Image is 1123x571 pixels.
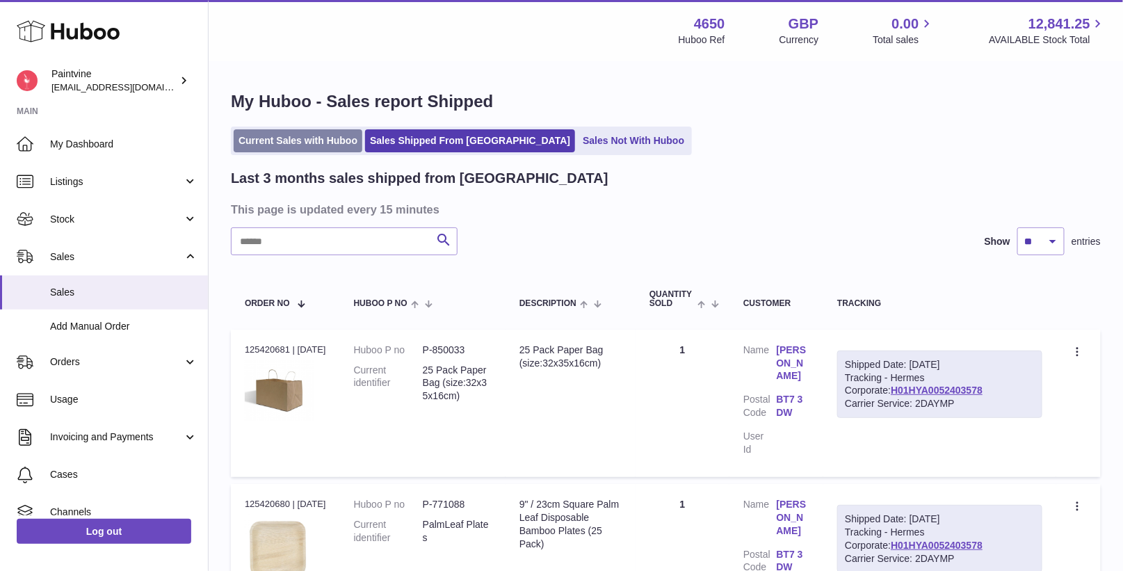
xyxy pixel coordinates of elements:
[50,175,183,188] span: Listings
[1028,15,1090,33] span: 12,841.25
[649,290,694,308] span: Quantity Sold
[694,15,725,33] strong: 4650
[354,299,407,308] span: Huboo P no
[989,15,1106,47] a: 12,841.25 AVAILABLE Stock Total
[845,358,1035,371] div: Shipped Date: [DATE]
[845,513,1035,526] div: Shipped Date: [DATE]
[845,552,1035,565] div: Carrier Service: 2DAYMP
[51,81,204,93] span: [EMAIL_ADDRESS][DOMAIN_NAME]
[777,393,810,419] a: BT7 3DW
[50,138,197,151] span: My Dashboard
[743,393,777,423] dt: Postal Code
[245,498,326,510] div: 125420680 | [DATE]
[873,15,935,47] a: 0.00 Total sales
[837,299,1042,308] div: Tracking
[50,213,183,226] span: Stock
[231,202,1097,217] h3: This page is updated every 15 minutes
[50,506,197,519] span: Channels
[245,299,290,308] span: Order No
[231,169,608,188] h2: Last 3 months sales shipped from [GEOGRAPHIC_DATA]
[891,540,983,551] a: H01HYA0052403578
[985,235,1010,248] label: Show
[234,129,362,152] a: Current Sales with Huboo
[423,364,492,403] dd: 25 Pack Paper Bag (size:32x35x16cm)
[17,70,38,91] img: euan@paintvine.co.uk
[354,498,423,511] dt: Huboo P no
[1072,235,1101,248] span: entries
[50,393,197,406] span: Usage
[679,33,725,47] div: Huboo Ref
[837,351,1042,419] div: Tracking - Hermes Corporate:
[873,33,935,47] span: Total sales
[519,344,622,370] div: 25 Pack Paper Bag (size:32x35x16cm)
[779,33,819,47] div: Currency
[777,344,810,383] a: [PERSON_NAME]
[354,344,423,357] dt: Huboo P no
[50,286,197,299] span: Sales
[17,519,191,544] a: Log out
[50,431,183,444] span: Invoicing and Payments
[423,518,492,545] dd: PalmLeaf Plates
[423,344,492,357] dd: P-850033
[743,498,777,541] dt: Name
[245,360,314,421] img: 1693934207.png
[50,355,183,369] span: Orders
[789,15,818,33] strong: GBP
[50,250,183,264] span: Sales
[989,33,1106,47] span: AVAILABLE Stock Total
[51,67,177,94] div: Paintvine
[743,430,777,456] dt: User Id
[845,397,1035,410] div: Carrier Service: 2DAYMP
[354,364,423,403] dt: Current identifier
[636,330,729,477] td: 1
[50,468,197,481] span: Cases
[50,320,197,333] span: Add Manual Order
[743,299,809,308] div: Customer
[365,129,575,152] a: Sales Shipped From [GEOGRAPHIC_DATA]
[777,498,810,538] a: [PERSON_NAME]
[891,385,983,396] a: H01HYA0052403578
[354,518,423,545] dt: Current identifier
[245,344,326,356] div: 125420681 | [DATE]
[743,344,777,387] dt: Name
[519,299,576,308] span: Description
[519,498,622,551] div: 9" / 23cm Square Palm Leaf Disposable Bamboo Plates (25 Pack)
[578,129,689,152] a: Sales Not With Huboo
[423,498,492,511] dd: P-771088
[231,90,1101,113] h1: My Huboo - Sales report Shipped
[892,15,919,33] span: 0.00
